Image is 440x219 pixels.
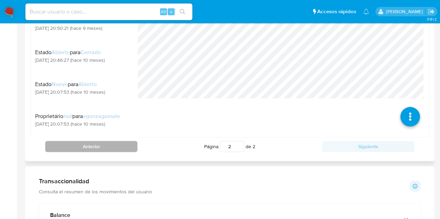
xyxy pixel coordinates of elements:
[386,8,425,15] p: loui.hernandezrodriguez@mercadolibre.com.mx
[317,8,356,15] span: Accesos rápidos
[35,25,108,31] span: [DATE] 20:50:21 (hace 9 meses)
[322,141,414,152] button: Siguiente
[170,8,172,15] span: s
[35,121,120,127] span: [DATE] 20:07:53 (hace 10 meses)
[426,16,437,22] span: 3.161.2
[35,89,105,95] span: [DATE] 20:07:53 (hace 10 meses)
[204,141,255,152] span: Página de
[35,49,105,56] div: para
[78,80,97,88] span: Abierto
[175,7,190,17] button: search-icon
[63,112,72,120] span: null
[51,48,70,56] span: Abierto
[35,80,51,88] span: Estado
[35,113,120,120] div: para
[35,112,63,120] span: Proprietário
[25,7,192,16] input: Buscar usuario o caso...
[45,141,137,152] button: Anterior
[80,48,101,56] span: Cerrado
[35,81,105,88] div: para
[363,9,369,15] a: Notificaciones
[161,8,166,15] span: Alt
[253,143,255,150] span: 2
[35,48,51,56] span: Estado
[83,112,120,120] span: egonzagamate
[35,17,108,24] div: para
[35,57,105,63] span: [DATE] 20:46:27 (hace 10 meses)
[51,80,68,88] span: Nuevo
[427,8,435,15] a: Salir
